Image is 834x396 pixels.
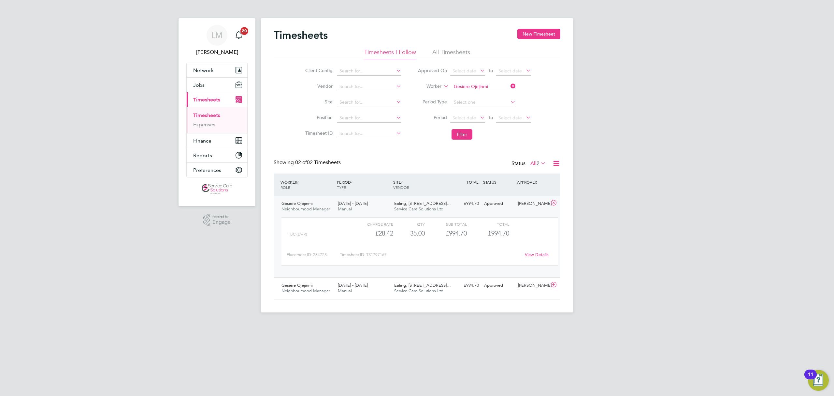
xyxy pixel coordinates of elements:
a: View Details [525,252,549,257]
span: Manual [338,206,352,212]
label: Position [303,114,333,120]
div: Timesheets [187,107,247,133]
a: Timesheets [193,112,220,118]
input: Search for... [337,98,401,107]
div: Timesheet ID: TS1797167 [340,250,521,260]
span: / [297,179,298,185]
label: Worker [412,83,441,90]
span: Select date [498,68,522,74]
span: LM [211,31,223,39]
div: Sub Total [425,220,467,228]
nav: Main navigation [179,18,255,206]
span: Service Care Solutions Ltd [394,206,443,212]
span: Neighbourhood Manager [281,206,330,212]
label: Client Config [303,68,333,73]
input: Search for... [452,82,516,91]
a: Powered byEngage [203,214,231,226]
button: Filter [452,129,472,140]
label: Approved On [418,68,447,73]
div: Approved [482,198,515,209]
span: 20 [240,27,248,35]
div: [PERSON_NAME] [515,280,549,291]
span: / [401,179,402,185]
span: / [351,179,352,185]
span: ROLE [280,185,290,190]
span: Ealing, [STREET_ADDRESS]… [394,201,451,206]
span: Select date [498,115,522,121]
img: servicecare-logo-retina.png [202,184,232,194]
span: 02 Timesheets [295,159,341,166]
div: Placement ID: 284723 [287,250,340,260]
span: To [486,66,495,75]
span: Preferences [193,167,221,173]
span: TYPE [337,185,346,190]
h2: Timesheets [274,29,328,42]
div: PERIOD [335,176,392,193]
span: [DATE] - [DATE] [338,282,368,288]
input: Select one [452,98,516,107]
label: Site [303,99,333,105]
span: tbc (£/HR) [288,232,307,236]
div: Status [511,159,547,168]
span: To [486,113,495,122]
input: Search for... [337,114,401,123]
input: Search for... [337,67,401,76]
div: Charge rate [351,220,393,228]
span: 2 [537,160,539,167]
span: Timesheets [193,97,220,103]
div: Total [467,220,509,228]
span: Gesiere Ojejinmi [281,201,313,206]
button: Network [187,63,247,77]
span: Service Care Solutions Ltd [394,288,443,294]
span: Select date [453,115,476,121]
a: Expenses [193,121,215,128]
div: £994.70 [425,228,467,239]
div: QTY [393,220,425,228]
span: Ealing, [STREET_ADDRESS]… [394,282,451,288]
label: Timesheet ID [303,130,333,136]
span: TOTAL [467,179,478,185]
span: Manual [338,288,352,294]
label: Period [418,114,447,120]
input: Search for... [337,129,401,138]
label: Vendor [303,83,333,89]
div: £994.70 [448,280,482,291]
span: £994.70 [488,229,509,237]
button: Timesheets [187,92,247,107]
span: Reports [193,152,212,159]
div: 11 [808,374,813,383]
span: Jobs [193,82,205,88]
button: Jobs [187,78,247,92]
div: [PERSON_NAME] [515,198,549,209]
span: [DATE] - [DATE] [338,201,368,206]
button: New Timesheet [517,29,560,39]
a: Go to home page [186,184,248,194]
button: Reports [187,148,247,162]
span: Gesiere Ojejinmi [281,282,313,288]
label: Period Type [418,99,447,105]
span: Select date [453,68,476,74]
div: 35.00 [393,228,425,239]
div: £994.70 [448,198,482,209]
span: Network [193,67,214,73]
div: STATUS [482,176,515,188]
div: WORKER [279,176,335,193]
span: VENDOR [393,185,409,190]
span: Powered by [212,214,231,220]
div: £28.42 [351,228,393,239]
input: Search for... [337,82,401,91]
a: 20 [232,25,245,46]
span: 02 of [295,159,307,166]
div: Approved [482,280,515,291]
label: All [530,160,546,167]
span: Finance [193,138,211,144]
span: Neighbourhood Manager [281,288,330,294]
button: Open Resource Center, 11 new notifications [808,370,829,391]
div: APPROVER [515,176,549,188]
div: SITE [392,176,448,193]
div: Showing [274,159,342,166]
a: LM[PERSON_NAME] [186,25,248,56]
span: Engage [212,220,231,225]
li: Timesheets I Follow [364,48,416,60]
button: Preferences [187,163,247,177]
